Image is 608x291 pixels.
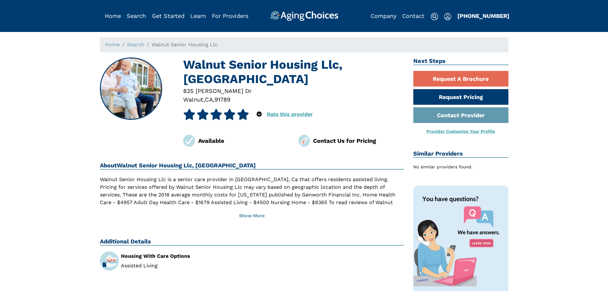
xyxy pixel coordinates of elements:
img: search-icon.svg [431,13,438,20]
a: [PHONE_NUMBER] [457,12,509,19]
span: Walnut Senior Housing Llc [152,42,218,48]
div: 91789 [214,95,230,104]
span: , [203,96,205,103]
div: Popover trigger [127,11,146,21]
a: Home [105,12,121,19]
div: 835 [PERSON_NAME] Dr [183,87,404,95]
a: Company [371,12,396,19]
span: , [213,96,214,103]
a: Home [105,42,120,48]
div: Contact Us for Pricing [313,136,404,145]
div: Housing With Care Options [121,254,247,259]
h2: About Walnut Senior Housing Llc, [GEOGRAPHIC_DATA] [100,162,404,170]
a: Request Pricing [413,89,508,105]
a: For Providers [212,12,248,19]
div: No similar providers found. [413,164,508,170]
a: Rate this provider [267,111,313,117]
a: Contact [402,12,424,19]
p: Walnut Senior Housing Llc is a senior care provider in [GEOGRAPHIC_DATA], Ca that offers resident... [100,176,404,222]
button: Show More [100,209,404,223]
img: user-icon.svg [444,13,451,20]
div: Popover trigger [257,109,262,120]
a: Provider Customize Your Profile [426,129,495,134]
a: Search [127,12,146,19]
a: Contact Provider [413,107,508,123]
li: Assisted Living [121,263,247,268]
span: CA [205,96,213,103]
h2: Next Steps [413,57,508,65]
span: Walnut [183,96,203,103]
a: Get Started [152,12,184,19]
img: AgingChoices [270,11,338,21]
div: Available [198,136,289,145]
h1: Walnut Senior Housing Llc, [GEOGRAPHIC_DATA] [183,57,404,87]
a: Learn [190,12,206,19]
div: Popover trigger [444,11,451,21]
h2: Similar Providers [413,150,508,158]
nav: breadcrumb [100,37,508,52]
a: Request A Brochure [413,71,508,87]
h2: Additional Details [100,238,404,246]
a: Search [127,42,144,48]
img: Walnut Senior Housing Llc, Walnut CA [100,58,161,119]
